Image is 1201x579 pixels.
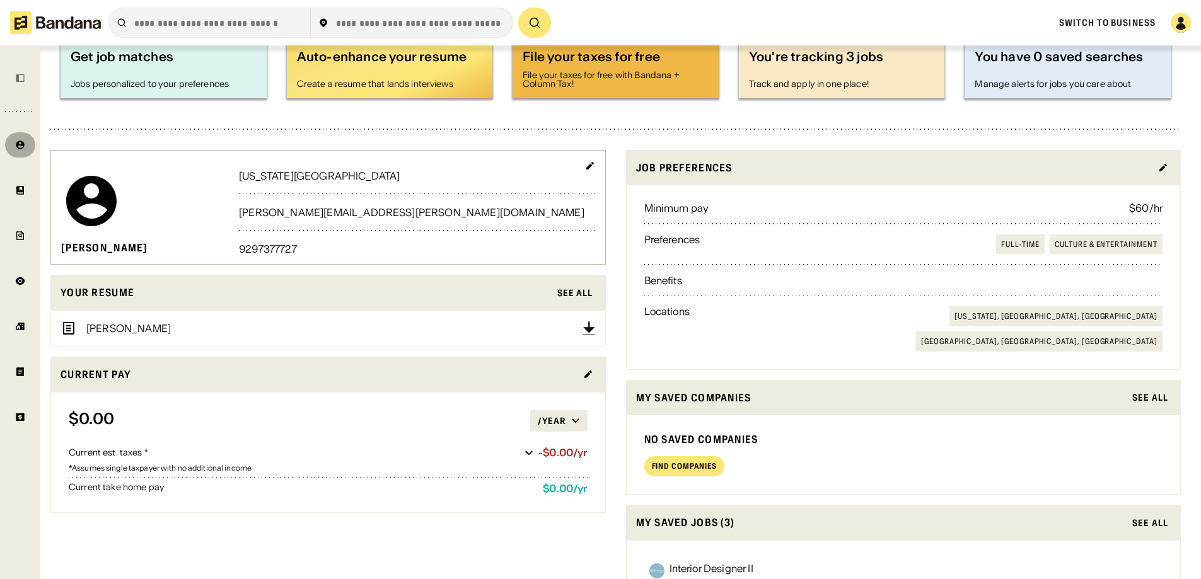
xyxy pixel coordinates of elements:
[644,234,700,255] div: Preferences
[636,390,1125,406] div: My saved companies
[644,433,1163,446] div: No saved companies
[523,48,709,66] div: File your taxes for free
[649,563,664,578] img: K. Hovnanian Homes logo
[644,203,709,213] div: Minimum pay
[636,160,1151,176] div: Job preferences
[543,483,587,495] div: $0.00 / yr
[1132,519,1168,527] div: See All
[71,48,257,74] div: Get job matches
[1059,17,1156,28] span: Switch to Business
[557,289,593,297] div: See All
[975,79,1161,88] div: Manage alerts for jobs you care about
[921,336,1157,347] div: [GEOGRAPHIC_DATA], [GEOGRAPHIC_DATA], [GEOGRAPHIC_DATA]
[749,79,935,88] div: Track and apply in one place!
[1001,239,1040,249] div: Full-time
[239,171,595,181] div: [US_STATE][GEOGRAPHIC_DATA]
[239,207,595,217] div: [PERSON_NAME][EMAIL_ADDRESS][PERSON_NAME][DOMAIN_NAME]
[71,79,257,88] div: Jobs personalized to your preferences
[10,11,101,34] img: Bandana logotype
[975,48,1161,74] div: You have 0 saved searches
[1129,203,1163,213] div: $60/hr
[69,447,519,459] div: Current est. taxes *
[61,241,148,255] div: [PERSON_NAME]
[61,367,576,382] div: Current Pay
[86,323,171,333] div: [PERSON_NAME]
[523,71,709,88] div: File your taxes for free with Bandana + Column Tax!
[749,48,935,74] div: You're tracking 3 jobs
[538,447,587,459] div: -$0.00/yr
[69,483,533,495] div: Current take home pay
[652,462,717,470] div: Find companies
[239,244,595,254] div: 9297377727
[297,79,483,88] div: Create a resume that lands interviews
[954,311,1157,321] div: [US_STATE], [GEOGRAPHIC_DATA], [GEOGRAPHIC_DATA]
[69,464,588,472] div: Assumes single taxpayer with no additional income
[61,285,550,301] div: Your resume
[636,515,1125,530] div: My saved jobs (3)
[644,306,690,351] div: Locations
[1055,239,1157,249] div: Culture & Entertainment
[69,410,530,432] div: $0.00
[1132,393,1168,402] div: See All
[670,563,829,573] div: Interior Designer II
[644,275,682,285] div: Benefits
[297,48,483,74] div: Auto-enhance your resume
[538,415,566,427] div: /year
